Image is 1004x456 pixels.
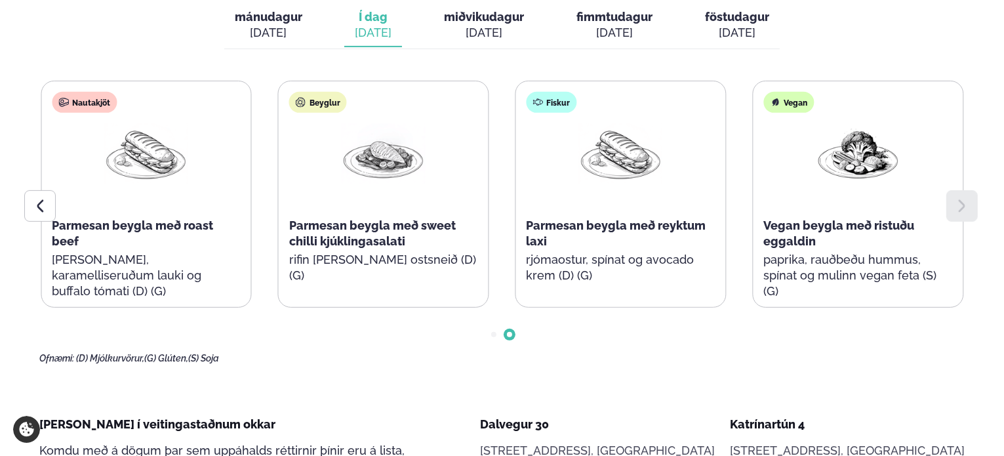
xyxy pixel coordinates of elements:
[296,97,306,108] img: bagle-new-16px.svg
[355,9,392,25] span: Í dag
[39,353,74,363] span: Ofnæmi:
[188,353,219,363] span: (S) Soja
[694,4,780,47] button: föstudagur [DATE]
[58,97,69,108] img: beef.svg
[507,332,512,337] span: Go to slide 2
[763,252,952,299] p: paprika, rauðbeðu hummus, spínat og mulinn vegan feta (S) (G)
[52,218,213,248] span: Parmesan beygla með roast beef
[527,252,715,283] p: rjómaostur, spínat og avocado krem (D) (G)
[342,123,426,184] img: Chicken-breast.png
[566,4,663,47] button: fimmtudagur [DATE]
[13,416,40,443] a: Cookie settings
[816,123,900,184] img: Vegan.png
[289,218,456,248] span: Parmesan beygla með sweet chilli kjúklingasalati
[533,97,544,108] img: fish.svg
[444,25,524,41] div: [DATE]
[433,4,534,47] button: miðvikudagur [DATE]
[578,123,662,184] img: Panini.png
[491,332,496,337] span: Go to slide 1
[235,10,302,24] span: mánudagur
[527,92,577,113] div: Fiskur
[730,417,965,432] div: Katrínartún 4
[770,97,780,108] img: Vegan.svg
[289,92,347,113] div: Beyglur
[355,25,392,41] div: [DATE]
[52,252,241,299] p: [PERSON_NAME], karamelliseruðum lauki og buffalo tómati (D) (G)
[705,25,769,41] div: [DATE]
[763,92,814,113] div: Vegan
[344,4,402,47] button: Í dag [DATE]
[527,218,706,248] span: Parmesan beygla með reyktum laxi
[144,353,188,363] span: (G) Glúten,
[480,417,715,432] div: Dalvegur 30
[576,25,653,41] div: [DATE]
[224,4,313,47] button: mánudagur [DATE]
[289,252,478,283] p: rifin [PERSON_NAME] ostsneið (D) (G)
[235,25,302,41] div: [DATE]
[444,10,524,24] span: miðvikudagur
[763,218,914,248] span: Vegan beygla með ristuðu eggaldin
[576,10,653,24] span: fimmtudagur
[39,417,275,431] span: [PERSON_NAME] í veitingastaðnum okkar
[705,10,769,24] span: föstudagur
[104,123,188,184] img: Panini.png
[76,353,144,363] span: (D) Mjólkurvörur,
[52,92,117,113] div: Nautakjöt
